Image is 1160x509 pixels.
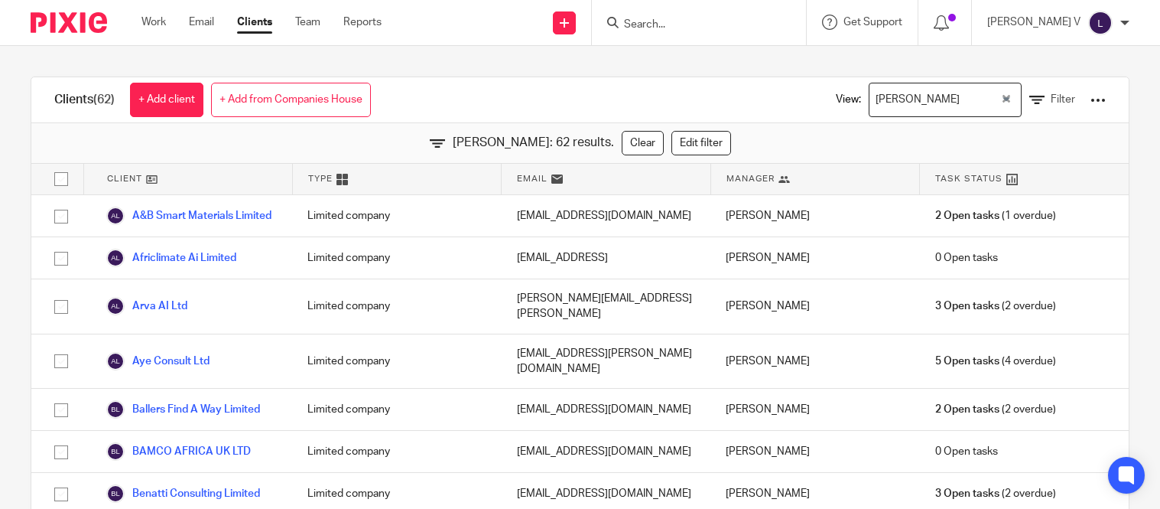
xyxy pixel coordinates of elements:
span: Type [308,172,333,185]
div: [EMAIL_ADDRESS] [502,237,710,279]
div: [EMAIL_ADDRESS][DOMAIN_NAME] [502,431,710,472]
span: 3 Open tasks [935,299,999,314]
div: Limited company [292,334,501,389]
span: Filter [1051,94,1075,105]
div: Limited company [292,195,501,237]
img: svg%3E [106,297,125,315]
div: [EMAIL_ADDRESS][PERSON_NAME][DOMAIN_NAME] [502,334,710,389]
div: [PERSON_NAME] [710,334,919,389]
img: svg%3E [106,442,125,461]
div: [PERSON_NAME] [710,279,919,334]
input: Search [622,18,760,32]
div: Limited company [292,389,501,430]
span: Manager [726,172,775,185]
input: Search for option [965,86,999,113]
div: [PERSON_NAME] [710,195,919,237]
span: Get Support [843,17,902,28]
span: (62) [93,93,115,106]
img: Pixie [31,12,107,33]
div: [PERSON_NAME] [710,237,919,279]
span: 3 Open tasks [935,486,999,501]
a: Reports [343,15,382,30]
a: BAMCO AFRICA UK LTD [106,442,251,461]
a: Ballers Find A Way Limited [106,400,260,419]
a: Edit filter [671,131,731,155]
div: [EMAIL_ADDRESS][DOMAIN_NAME] [502,389,710,430]
span: [PERSON_NAME]: 62 results. [453,134,614,152]
span: (4 overdue) [935,354,1056,369]
div: Limited company [292,237,501,279]
a: Benatti Consulting Limited [106,485,260,503]
div: Search for option [869,83,1022,117]
span: [PERSON_NAME] [872,86,963,113]
span: Client [107,172,142,185]
span: (2 overdue) [935,299,1056,314]
span: (1 overdue) [935,208,1056,224]
div: [EMAIL_ADDRESS][DOMAIN_NAME] [502,195,710,237]
div: [PERSON_NAME] [710,431,919,472]
a: Aye Consult Ltd [106,352,210,370]
span: (2 overdue) [935,486,1056,501]
a: + Add from Companies House [211,83,371,117]
img: svg%3E [106,249,125,267]
span: 5 Open tasks [935,354,999,369]
h1: Clients [54,92,115,108]
span: 2 Open tasks [935,208,999,224]
a: Email [189,15,214,30]
a: Clients [237,15,272,30]
p: [PERSON_NAME] V [987,15,1080,30]
img: svg%3E [106,400,125,419]
img: svg%3E [1088,11,1113,35]
span: 2 Open tasks [935,402,999,417]
a: Arva AI Ltd [106,297,187,315]
div: Limited company [292,431,501,472]
a: + Add client [130,83,203,117]
span: (2 overdue) [935,402,1056,417]
div: [PERSON_NAME][EMAIL_ADDRESS][PERSON_NAME] [502,279,710,334]
span: Email [517,172,548,185]
button: Clear Selected [1002,94,1010,106]
img: svg%3E [106,352,125,370]
input: Select all [47,165,76,194]
div: [PERSON_NAME] [710,389,919,430]
a: Work [141,15,166,30]
img: svg%3E [106,207,125,225]
img: svg%3E [106,485,125,503]
a: Team [295,15,320,30]
div: Limited company [292,279,501,334]
a: A&B Smart Materials Limited [106,207,271,225]
span: 0 Open tasks [935,250,998,266]
div: View: [813,77,1106,122]
a: Clear [622,131,664,155]
span: Task Status [935,172,1002,185]
a: Africlimate Ai Limited [106,249,236,267]
span: 0 Open tasks [935,444,998,459]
